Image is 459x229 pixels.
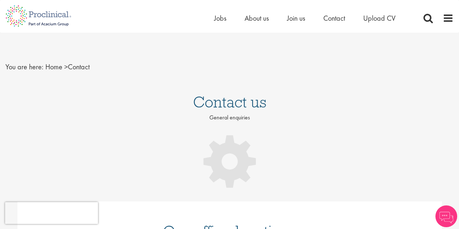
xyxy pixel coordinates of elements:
[64,62,68,71] span: >
[45,62,90,71] span: Contact
[363,13,396,23] a: Upload CV
[435,205,457,227] img: Chatbot
[245,13,269,23] a: About us
[45,62,62,71] a: breadcrumb link to Home
[214,13,226,23] a: Jobs
[5,62,44,71] span: You are here:
[323,13,345,23] a: Contact
[287,13,305,23] a: Join us
[5,202,98,224] iframe: reCAPTCHA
